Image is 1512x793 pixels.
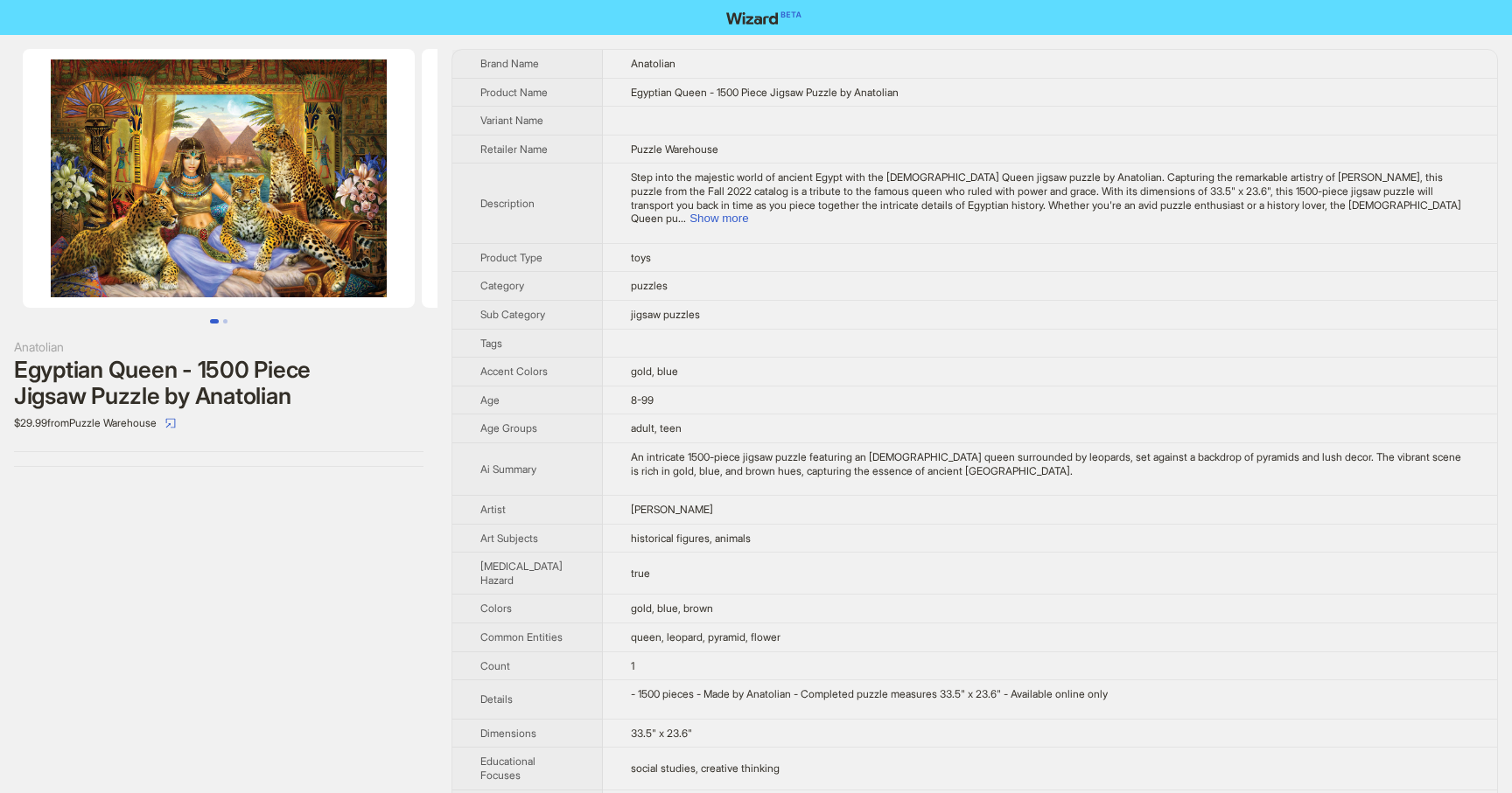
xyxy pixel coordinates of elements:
[223,319,227,323] button: Go to slide 2
[631,143,718,156] span: Puzzle Warehouse
[480,337,502,350] span: Tags
[480,279,524,292] span: Category
[480,308,545,321] span: Sub Category
[480,503,506,516] span: Artist
[631,365,678,378] span: gold, blue
[23,49,415,308] img: Egyptian Queen - 1500 Piece Jigsaw Puzzle by Anatolian image 1
[480,143,548,156] span: Retailer Name
[14,409,423,437] div: $29.99 from Puzzle Warehouse
[480,421,537,435] span: Age Groups
[480,57,539,70] span: Brand Name
[480,532,538,545] span: Art Subjects
[631,630,780,643] span: queen, leopard, pyramid, flower
[678,212,686,225] span: ...
[631,170,1469,225] div: Step into the majestic world of ancient Egypt with the Egyptian Queen jigsaw puzzle by Anatolian....
[631,687,1469,701] div: - 1500 pieces - Made by Anatolian - Completed puzzle measures 33.5" x 23.6" - Available online only
[631,279,668,292] span: puzzles
[480,114,543,127] span: Variant Name
[480,727,536,740] span: Dimensions
[480,560,563,587] span: [MEDICAL_DATA] Hazard
[165,418,176,428] span: select
[631,251,651,264] span: toys
[631,170,1461,225] span: Step into the majestic world of ancient Egypt with the [DEMOGRAPHIC_DATA] Queen jigsaw puzzle by ...
[631,308,700,321] span: jigsaw puzzles
[14,337,423,357] div: Anatolian
[631,450,1469,477] div: An intricate 1500-piece jigsaw puzzle featuring an Egyptian queen surrounded by leopards, set aga...
[480,365,548,378] span: Accent Colors
[631,393,654,407] span: 8-99
[631,567,650,580] span: true
[14,357,423,409] div: Egyptian Queen - 1500 Piece Jigsaw Puzzle by Anatolian
[480,393,500,407] span: Age
[689,212,748,225] button: Expand
[631,532,751,545] span: historical figures, animals
[480,463,536,476] span: Ai Summary
[631,727,692,740] span: 33.5" x 23.6"
[480,86,548,99] span: Product Name
[631,57,675,70] span: Anatolian
[480,755,535,782] span: Educational Focuses
[480,251,542,264] span: Product Type
[480,659,510,672] span: Count
[631,659,634,672] span: 1
[480,630,563,643] span: Common Entities
[480,602,512,615] span: Colors
[631,421,682,435] span: adult, teen
[480,692,513,706] span: Details
[631,602,713,615] span: gold, blue, brown
[210,319,219,323] button: Go to slide 1
[631,86,899,99] span: Egyptian Queen - 1500 Piece Jigsaw Puzzle by Anatolian
[631,503,713,516] span: [PERSON_NAME]
[422,49,814,308] img: Egyptian Queen - 1500 Piece Jigsaw Puzzle by Anatolian image 2
[480,197,535,210] span: Description
[631,762,780,775] span: social studies, creative thinking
